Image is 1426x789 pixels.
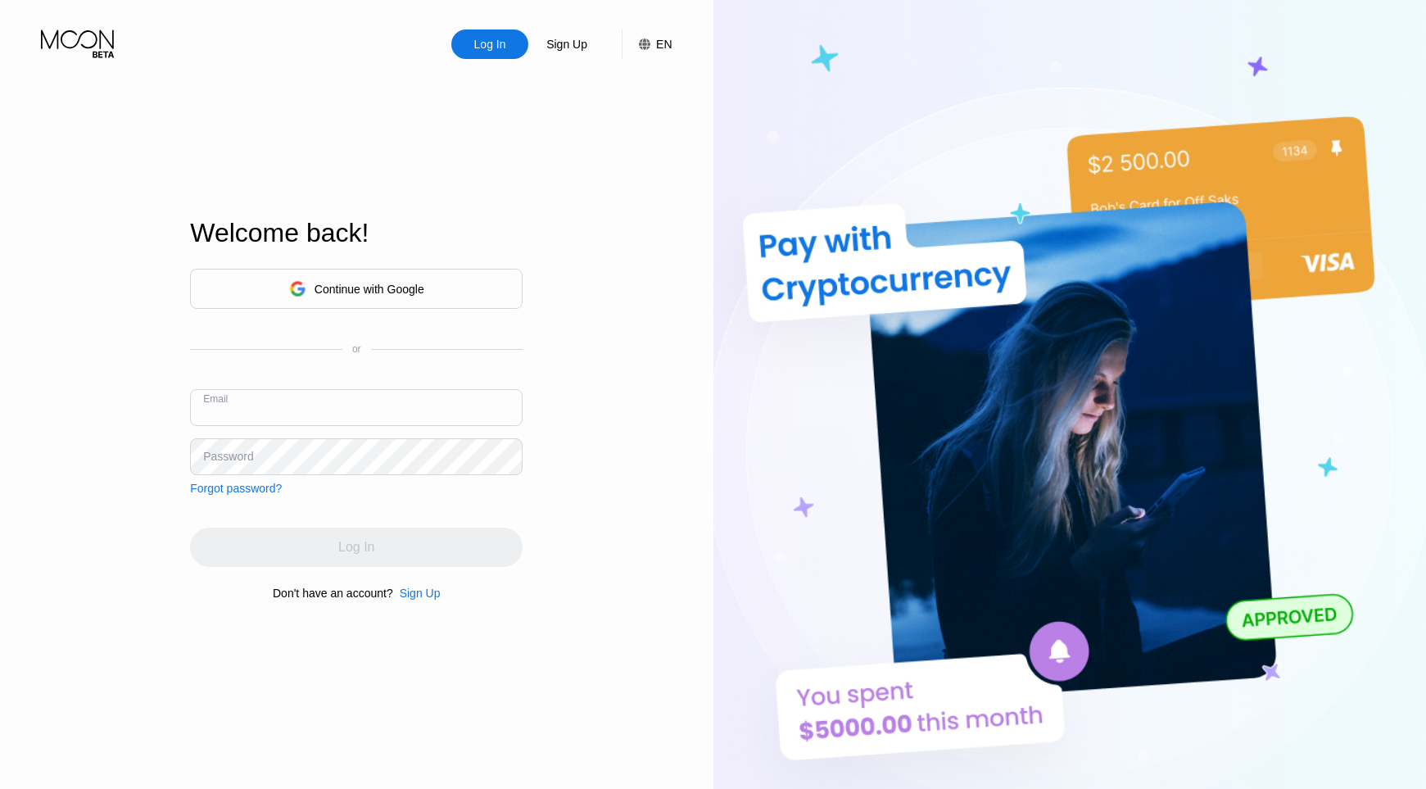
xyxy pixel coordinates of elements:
[315,283,424,296] div: Continue with Google
[203,393,228,405] div: Email
[400,587,441,600] div: Sign Up
[190,482,282,495] div: Forgot password?
[273,587,393,600] div: Don't have an account?
[393,587,441,600] div: Sign Up
[203,450,253,463] div: Password
[190,218,523,248] div: Welcome back!
[190,269,523,309] div: Continue with Google
[451,29,528,59] div: Log In
[656,38,672,51] div: EN
[473,36,508,52] div: Log In
[528,29,605,59] div: Sign Up
[545,36,589,52] div: Sign Up
[622,29,672,59] div: EN
[352,343,361,355] div: or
